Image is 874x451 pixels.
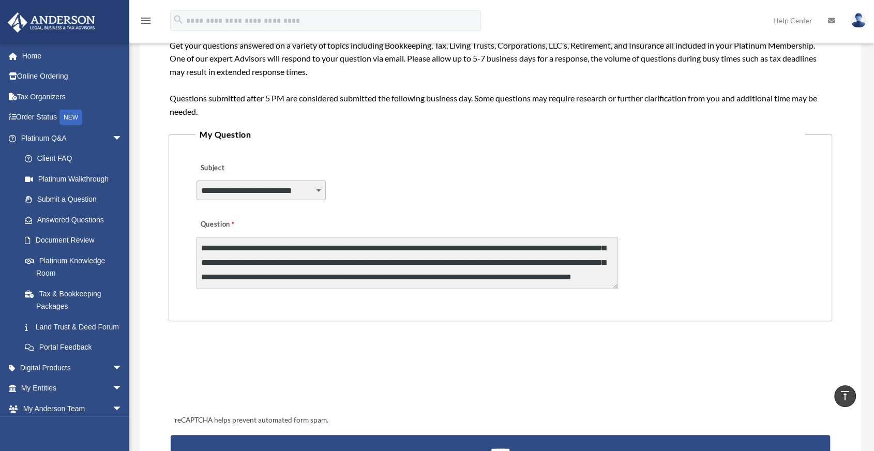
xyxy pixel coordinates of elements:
[14,230,138,251] a: Document Review
[834,385,856,407] a: vertical_align_top
[112,357,133,379] span: arrow_drop_down
[7,378,138,399] a: My Entitiesarrow_drop_down
[14,337,138,358] a: Portal Feedback
[7,46,138,66] a: Home
[197,218,277,232] label: Question
[197,161,295,176] label: Subject
[195,127,805,142] legend: My Question
[14,189,133,210] a: Submit a Question
[112,378,133,399] span: arrow_drop_down
[112,398,133,419] span: arrow_drop_down
[171,414,830,427] div: reCAPTCHA helps prevent automated form spam.
[5,12,98,33] img: Anderson Advisors Platinum Portal
[173,14,184,25] i: search
[14,317,138,337] a: Land Trust & Deed Forum
[59,110,82,125] div: NEW
[7,128,138,148] a: Platinum Q&Aarrow_drop_down
[839,389,851,402] i: vertical_align_top
[14,169,138,189] a: Platinum Walkthrough
[112,128,133,149] span: arrow_drop_down
[7,107,138,128] a: Order StatusNEW
[14,283,138,317] a: Tax & Bookkeeping Packages
[14,209,138,230] a: Answered Questions
[14,148,138,169] a: Client FAQ
[7,66,138,87] a: Online Ordering
[851,13,866,28] img: User Pic
[172,353,329,394] iframe: reCAPTCHA
[7,86,138,107] a: Tax Organizers
[14,250,138,283] a: Platinum Knowledge Room
[7,357,138,378] a: Digital Productsarrow_drop_down
[140,14,152,27] i: menu
[7,398,138,419] a: My Anderson Teamarrow_drop_down
[140,18,152,27] a: menu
